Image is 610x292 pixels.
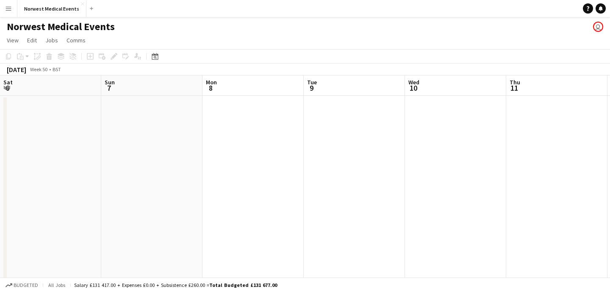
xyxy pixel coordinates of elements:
span: Total Budgeted £131 677.00 [209,282,277,288]
span: Sat [3,78,13,86]
span: View [7,36,19,44]
span: 7 [103,83,115,93]
span: Comms [67,36,86,44]
span: 6 [2,83,13,93]
span: Sun [105,78,115,86]
button: Budgeted [4,281,39,290]
span: 10 [407,83,419,93]
span: 11 [508,83,520,93]
span: Thu [510,78,520,86]
span: 8 [205,83,217,93]
div: Salary £131 417.00 + Expenses £0.00 + Subsistence £260.00 = [74,282,277,288]
span: Jobs [45,36,58,44]
span: Mon [206,78,217,86]
span: Tue [307,78,317,86]
div: BST [53,66,61,72]
span: Wed [408,78,419,86]
a: View [3,35,22,46]
app-user-avatar: Rory Murphy [593,22,603,32]
button: Norwest Medical Events [17,0,86,17]
span: All jobs [47,282,67,288]
span: Edit [27,36,37,44]
span: Week 50 [28,66,49,72]
a: Edit [24,35,40,46]
span: Budgeted [14,282,38,288]
a: Jobs [42,35,61,46]
span: 9 [306,83,317,93]
a: Comms [63,35,89,46]
h1: Norwest Medical Events [7,20,115,33]
div: [DATE] [7,65,26,74]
